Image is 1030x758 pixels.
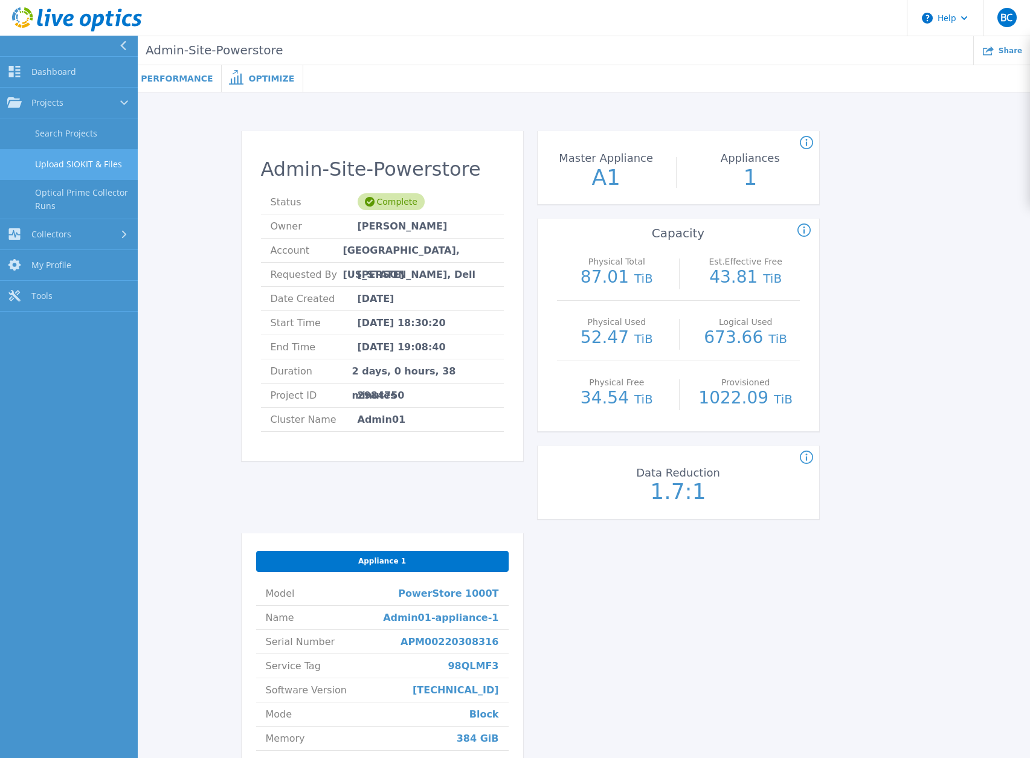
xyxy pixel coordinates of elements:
[271,335,358,359] span: End Time
[401,630,499,654] span: APM00220308316
[358,384,405,407] span: 2984750
[413,678,499,702] span: [TECHNICAL_ID]
[358,287,394,310] span: [DATE]
[266,702,292,726] span: Mode
[266,654,321,678] span: Service Tag
[695,257,797,266] p: Est.Effective Free
[266,727,305,750] span: Memory
[563,329,671,347] p: 52.47
[686,153,815,164] p: Appliances
[58,43,283,57] p: PowerStore
[358,556,406,566] span: Appliance 1
[271,287,358,310] span: Date Created
[261,158,504,181] h2: Admin-Site-Powerstore
[457,727,499,750] span: 384 GiB
[31,97,63,108] span: Projects
[343,239,494,262] span: [GEOGRAPHIC_DATA], [US_STATE]
[271,384,358,407] span: Project ID
[565,257,668,266] p: Physical Total
[634,332,653,346] span: TiB
[271,359,352,383] span: Duration
[613,467,742,478] p: Data Reduction
[611,481,746,503] p: 1.7:1
[358,193,425,210] div: Complete
[266,582,295,605] span: Model
[271,263,358,286] span: Requested By
[692,329,800,347] p: 673.66
[358,311,446,335] span: [DATE] 18:30:20
[448,654,498,678] span: 98QLMF3
[634,392,653,406] span: TiB
[266,606,294,629] span: Name
[565,378,668,387] p: Physical Free
[695,378,797,387] p: Provisioned
[271,239,343,262] span: Account
[692,390,800,408] p: 1022.09
[358,263,476,286] span: [PERSON_NAME], Dell
[469,702,499,726] span: Block
[137,43,283,57] span: Admin-Site-Powerstore
[358,408,406,431] span: Admin01
[683,167,818,188] p: 1
[538,167,674,188] p: A1
[563,390,671,408] p: 34.54
[31,229,71,240] span: Collectors
[31,260,71,271] span: My Profile
[541,153,671,164] p: Master Appliance
[774,392,793,406] span: TiB
[358,214,448,238] span: [PERSON_NAME]
[563,269,671,287] p: 87.01
[31,291,53,301] span: Tools
[248,74,294,83] span: Optimize
[141,74,213,83] span: Performance
[271,311,358,335] span: Start Time
[695,318,797,326] p: Logical Used
[634,271,653,286] span: TiB
[1000,13,1012,22] span: BC
[398,582,498,605] span: PowerStore 1000T
[271,190,358,214] span: Status
[266,678,347,702] span: Software Version
[358,335,446,359] span: [DATE] 19:08:40
[999,47,1022,54] span: Share
[271,408,358,431] span: Cluster Name
[768,332,787,346] span: TiB
[383,606,498,629] span: Admin01-appliance-1
[31,66,76,77] span: Dashboard
[565,318,668,326] p: Physical Used
[692,269,800,287] p: 43.81
[763,271,782,286] span: TiB
[352,359,494,383] span: 2 days, 0 hours, 38 minutes
[271,214,358,238] span: Owner
[266,630,335,654] span: Serial Number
